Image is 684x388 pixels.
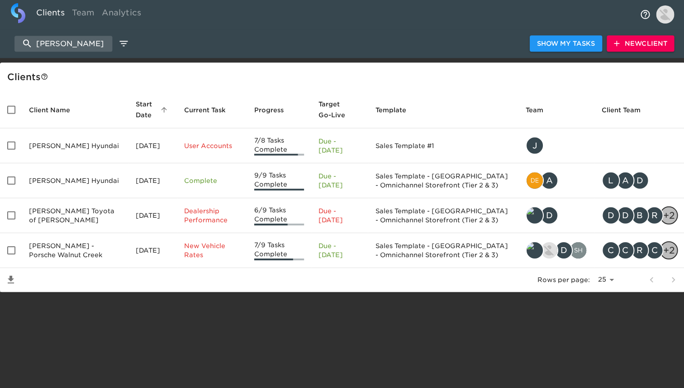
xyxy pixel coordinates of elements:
[601,105,651,115] span: Client Team
[367,233,518,268] td: Sales Template - [GEOGRAPHIC_DATA] - Omnichannel Storefront (Tier 2 & 3)
[247,128,310,163] td: 7/8 Tasks Complete
[601,206,677,224] div: diaa@carsontoyota.com, dahmed@toyotacarson.com, brivas@toyotacarson.com, rdeleon@fletcherjones.co...
[184,176,240,185] p: Complete
[601,206,619,224] div: D
[318,99,349,120] span: Calculated based on the start date and the duration of all Tasks contained in this Hub.
[601,171,677,189] div: lkeen@fletcherauto.com, austin.branch@roadster.com, dahl@fletcherauto.com
[375,105,417,115] span: Template
[367,128,518,163] td: Sales Template #1
[536,38,594,49] span: Show My Tasks
[318,206,361,224] p: Due - [DATE]
[128,128,177,163] td: [DATE]
[569,242,585,258] img: shresta.mandala@cdk.com
[11,3,25,23] img: logo
[98,3,144,25] a: Analytics
[525,136,586,154] div: justin.gervais@roadster.com
[526,242,542,258] img: tyler@roadster.com
[540,242,556,258] img: kevin.lo@roadster.com
[630,206,648,224] div: B
[128,198,177,233] td: [DATE]
[22,128,128,163] td: [PERSON_NAME] Hyundai
[606,35,673,52] button: NewClient
[184,105,237,115] span: Current Task
[615,206,633,224] div: D
[526,172,542,188] img: derek.evans@cdk.com
[630,241,648,259] div: R
[247,233,310,268] td: 7/9 Tasks Complete
[601,241,619,259] div: C
[659,241,677,259] div: + 2
[184,241,240,259] p: New Vehicle Rates
[525,105,554,115] span: Team
[184,105,226,115] span: This is the next Task in this Hub that should be completed
[539,171,557,189] div: A
[22,233,128,268] td: [PERSON_NAME] - Porsche Walnut Creek
[254,105,295,115] span: Progress
[318,99,361,120] span: Target Go-Live
[29,105,82,115] span: Client Name
[554,241,572,259] div: D
[526,207,542,223] img: tyler@roadster.com
[116,36,131,51] button: edit
[22,198,128,233] td: [PERSON_NAME] Toyota of [PERSON_NAME]
[644,241,662,259] div: C
[613,38,666,49] span: New Client
[525,136,543,154] div: J
[184,206,240,224] p: Dealership Performance
[68,3,98,25] a: Team
[7,70,680,84] div: Client s
[615,241,633,259] div: C
[593,273,616,286] select: rows per page
[601,241,677,259] div: cbartz@porschewc.com, cmercurio@porschewc.com, rdeleon@fletcherjones.com, CMERCURIO@PORSCHEWC.COM...
[41,73,48,80] svg: This is a list of all of your clients and clients shared with you
[318,136,361,154] p: Due - [DATE]
[525,206,586,224] div: tyler@roadster.com, devon.owen@roadster.com
[525,171,586,189] div: derek.evans@cdk.com, austin.branch@cdk.com
[128,163,177,198] td: [DATE]
[659,206,677,224] div: + 2
[247,198,310,233] td: 6/9 Tasks Complete
[537,275,589,284] p: Rows per page:
[318,171,361,189] p: Due - [DATE]
[630,171,648,189] div: D
[655,5,673,24] img: Profile
[22,163,128,198] td: [PERSON_NAME] Hyundai
[601,171,619,189] div: L
[33,3,68,25] a: Clients
[367,198,518,233] td: Sales Template - [GEOGRAPHIC_DATA] - Omnichannel Storefront (Tier 2 & 3)
[644,206,662,224] div: R
[539,206,557,224] div: D
[247,163,310,198] td: 9/9 Tasks Complete
[367,163,518,198] td: Sales Template - [GEOGRAPHIC_DATA] - Omnichannel Storefront (Tier 2 & 3)
[529,35,601,52] button: Show My Tasks
[525,241,586,259] div: tyler@roadster.com, kevin.lo@roadster.com, devon.owen@roadster.com, shresta.mandala@cdk.com
[633,4,655,25] button: notifications
[318,241,361,259] p: Due - [DATE]
[14,36,112,52] input: search
[128,233,177,268] td: [DATE]
[184,141,240,150] p: User Accounts
[136,99,170,120] span: Start Date
[615,171,633,189] div: A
